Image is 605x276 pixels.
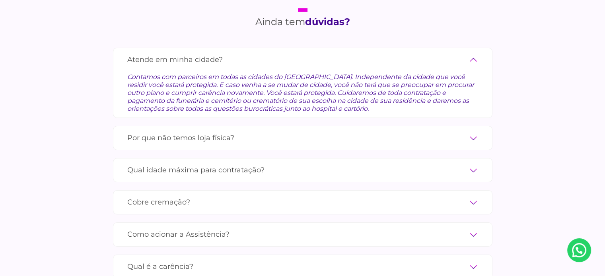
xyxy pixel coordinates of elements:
label: Atende em minha cidade? [127,53,478,67]
h2: Ainda tem [255,8,350,28]
label: Cobre cremação? [127,195,478,209]
label: Por que não temos loja física? [127,131,478,145]
label: Qual é a carência? [127,260,478,274]
label: Como acionar a Assistência? [127,228,478,241]
a: Nosso Whatsapp [567,238,591,262]
strong: dúvidas? [305,16,350,27]
div: Contamos com parceiros em todas as cidades do [GEOGRAPHIC_DATA]. Independente da cidade que você ... [127,67,478,113]
label: Qual idade máxima para contratação? [127,163,478,177]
